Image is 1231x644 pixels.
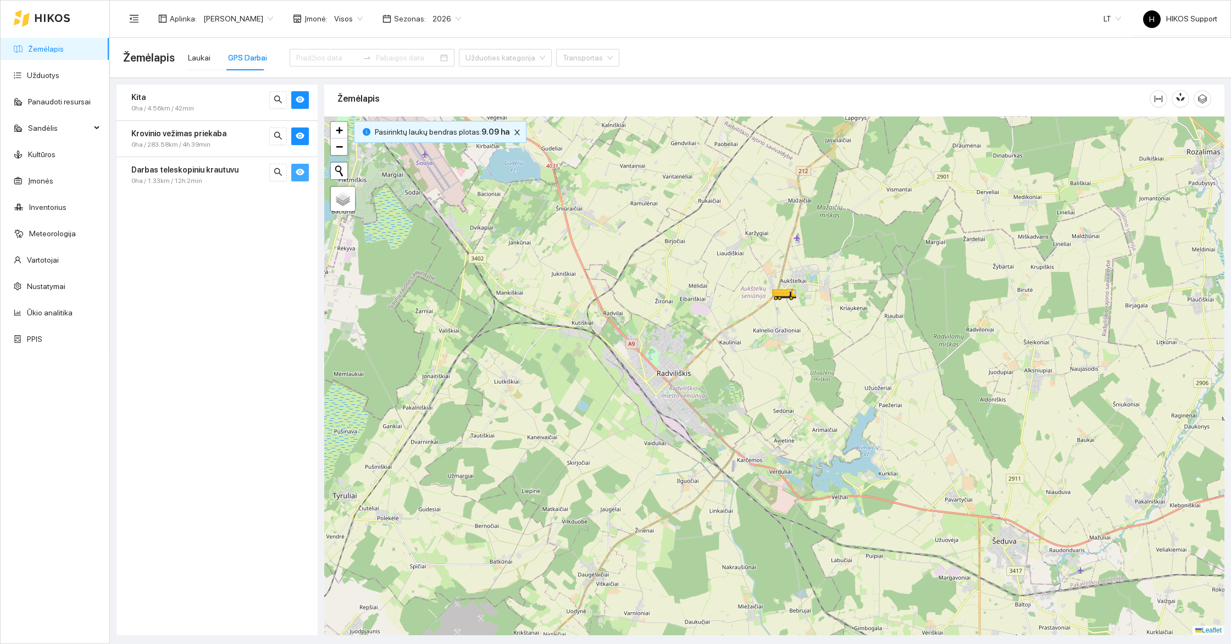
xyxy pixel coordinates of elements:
[27,308,73,317] a: Ūkio analitika
[29,229,76,238] a: Meteorologija
[269,127,287,145] button: search
[269,91,287,109] button: search
[131,176,202,186] span: 0ha / 1.33km / 12h 2min
[334,10,363,27] span: Visos
[27,256,59,264] a: Vartotojai
[511,129,523,136] span: close
[296,95,304,106] span: eye
[131,140,210,150] span: 0ha / 283.58km / 4h 39min
[331,187,355,211] a: Layers
[123,8,145,30] button: menu-fold
[131,129,226,138] strong: Krovinio vežimas priekaba
[394,13,426,25] span: Sezonas :
[274,131,282,142] span: search
[1143,14,1217,23] span: HIKOS Support
[131,93,146,102] strong: Kita
[274,95,282,106] span: search
[432,10,461,27] span: 2026
[331,122,347,138] a: Zoom in
[123,49,175,66] span: Žemėlapis
[131,165,239,174] strong: Darbas teleskopiniu krautuvu
[1150,90,1167,108] button: column-width
[129,14,139,24] span: menu-fold
[296,131,304,142] span: eye
[117,121,318,157] div: Krovinio vežimas priekaba0ha / 283.58km / 4h 39minsearcheye
[331,163,347,179] button: Initiate a new search
[228,52,267,64] div: GPS Darbai
[291,127,309,145] button: eye
[481,127,509,136] b: 9.09 ha
[28,176,53,185] a: Įmonės
[203,10,273,27] span: Paulius
[1149,10,1155,28] span: H
[363,53,371,62] span: to
[1150,95,1167,103] span: column-width
[1104,10,1121,27] span: LT
[131,103,194,114] span: 0ha / 4.56km / 42min
[296,168,304,178] span: eye
[337,83,1150,114] div: Žemėlapis
[28,97,91,106] a: Panaudoti resursai
[511,126,524,139] button: close
[28,45,64,53] a: Žemėlapis
[376,52,438,64] input: Pabaigos data
[28,117,91,139] span: Sandėlis
[29,203,66,212] a: Inventorius
[382,14,391,23] span: calendar
[291,164,309,181] button: eye
[336,140,343,153] span: −
[117,157,318,193] div: Darbas teleskopiniu krautuvu0ha / 1.33km / 12h 2minsearcheye
[188,52,210,64] div: Laukai
[375,126,509,138] span: Pasirinktų laukų bendras plotas :
[363,53,371,62] span: swap-right
[158,14,167,23] span: layout
[117,85,318,120] div: Kita0ha / 4.56km / 42minsearcheye
[293,14,302,23] span: shop
[1195,626,1222,634] a: Leaflet
[170,13,197,25] span: Aplinka :
[291,91,309,109] button: eye
[269,164,287,181] button: search
[304,13,328,25] span: Įmonė :
[27,71,59,80] a: Užduotys
[331,138,347,155] a: Zoom out
[296,52,358,64] input: Pradžios data
[363,128,370,136] span: info-circle
[27,335,42,343] a: PPIS
[27,282,65,291] a: Nustatymai
[274,168,282,178] span: search
[336,123,343,137] span: +
[28,150,56,159] a: Kultūros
